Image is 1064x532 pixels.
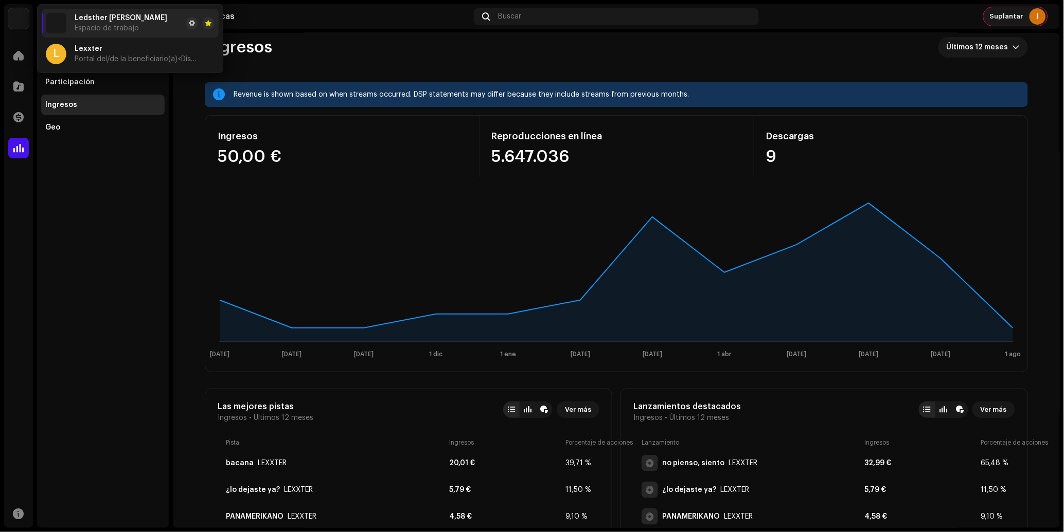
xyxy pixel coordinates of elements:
span: Ledsther Quiñones [75,14,167,22]
span: Espacio de trabajo [75,24,139,32]
div: 65,48 % [981,459,1007,467]
span: Últimos 12 meses [947,37,1013,58]
div: Pista [226,438,445,447]
div: Ingresos [218,128,467,144]
span: • [249,414,252,422]
div: 11,50 % [981,486,1007,494]
div: Participación [45,78,95,86]
text: [DATE] [354,351,374,358]
img: 297a105e-aa6c-4183-9ff4-27133c00f2e2 [46,13,66,33]
div: ¿lo dejaste ya? [720,486,749,494]
div: I [1030,8,1046,25]
div: dropdown trigger [1013,37,1020,58]
span: Suplantar [990,12,1023,21]
span: Ingresos [633,414,663,422]
div: Geo [45,123,60,132]
span: Portal del/de la beneficiario(a) <Diskover Entertainment SL> [75,55,198,63]
text: 1 ene [500,351,516,357]
div: Ingresos [45,101,77,109]
div: 9,10 % [565,512,591,521]
div: 4,58 € [865,512,977,521]
div: no pienso, siento [729,459,757,467]
re-m-nav-item: Ingresos [41,95,165,115]
div: Las mejores pistas [218,401,313,412]
div: Descargas [766,128,1015,144]
div: Ingresos [865,438,977,447]
span: Ingresos [205,37,272,58]
div: PANAMERIKANO [226,512,283,521]
div: 5,79 € [865,486,977,494]
div: PANAMERIKANO [724,512,753,521]
div: ¿lo dejaste ya? [226,486,280,494]
div: Reproducciones en línea [492,128,741,144]
div: ¿lo dejaste ya? [662,486,716,494]
span: Lexxter [75,45,102,53]
div: L [46,44,66,64]
text: 1 abr [717,351,732,357]
span: Ver más [565,399,591,420]
text: [DATE] [931,351,951,358]
div: Revenue is shown based on when streams occurred. DSP statements may differ because they include s... [234,88,1020,101]
span: Últimos 12 meses [669,414,729,422]
text: [DATE] [571,351,590,358]
span: Buscar [498,12,521,21]
text: 1 ago [1005,351,1021,357]
re-m-nav-item: Geo [41,117,165,138]
text: [DATE] [643,351,662,358]
div: bacana [258,459,287,467]
button: Ver más [557,401,599,418]
div: 20,01 € [449,459,561,467]
div: 9 [766,149,1015,165]
div: 32,99 € [865,459,977,467]
text: [DATE] [787,351,806,358]
div: Lanzamientos destacados [633,401,741,412]
div: bacana [226,459,254,467]
re-m-nav-item: Participación [41,72,165,93]
div: PANAMERIKANO [288,512,316,521]
div: 9,10 % [981,512,1007,521]
text: 1 dic [430,351,443,357]
img: 297a105e-aa6c-4183-9ff4-27133c00f2e2 [8,8,29,29]
div: Ingresos [449,438,561,447]
div: ¿lo dejaste ya? [284,486,313,494]
div: Estadísticas [185,12,470,21]
div: 11,50 % [565,486,591,494]
div: 5,79 € [449,486,561,494]
button: Ver más [972,401,1015,418]
span: Últimos 12 meses [254,414,313,422]
div: Porcentaje de acciones [981,438,1007,447]
span: • [665,414,667,422]
div: PANAMERIKANO [662,512,720,521]
text: [DATE] [210,351,229,358]
div: 39,71 % [565,459,591,467]
div: no pienso, siento [662,459,724,467]
div: 4,58 € [449,512,561,521]
text: [DATE] [859,351,879,358]
div: 50,00 € [218,149,467,165]
text: [DATE] [282,351,302,358]
div: Porcentaje de acciones [565,438,591,447]
div: 5.647.036 [492,149,741,165]
div: Lanzamiento [642,438,861,447]
span: <Diskover Entertainment SL> [178,56,274,63]
span: Ingresos [218,414,247,422]
span: Ver más [981,399,1007,420]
